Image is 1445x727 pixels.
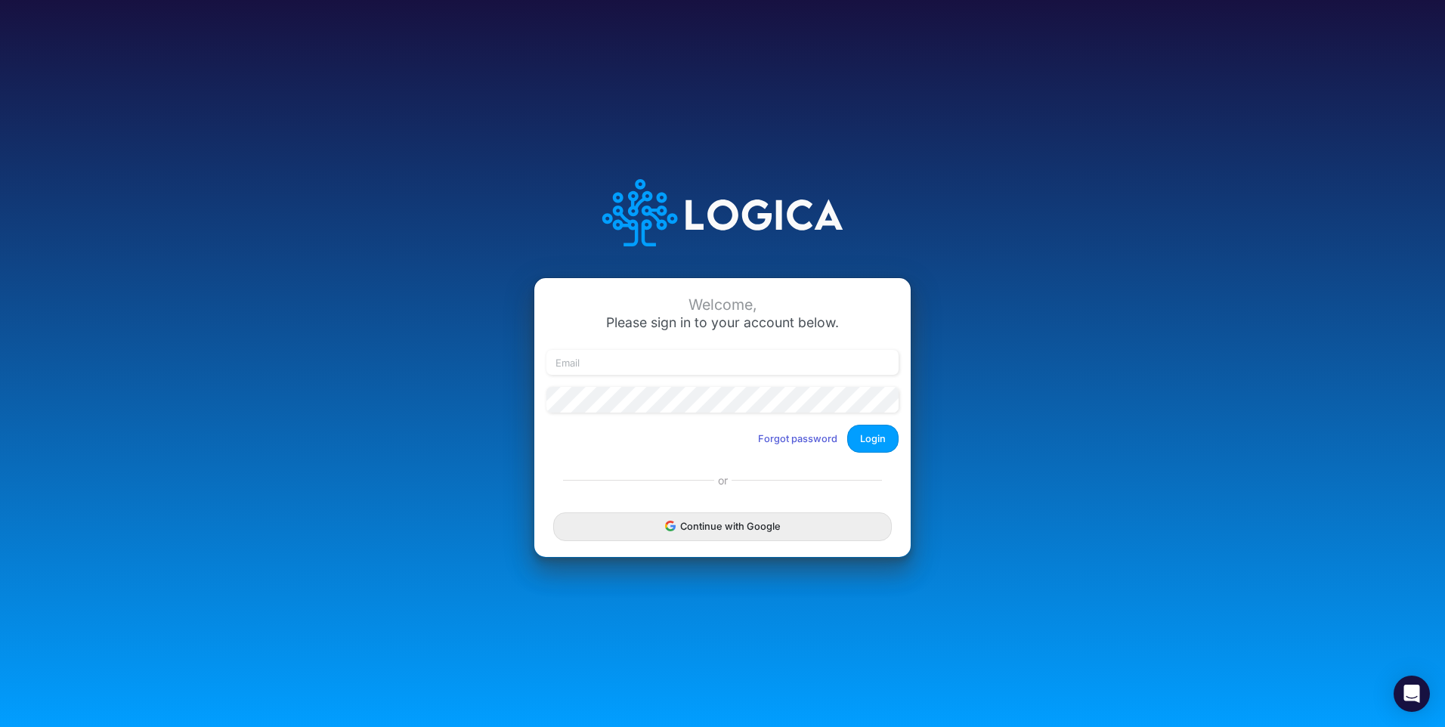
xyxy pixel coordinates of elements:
div: Open Intercom Messenger [1394,676,1430,712]
span: Please sign in to your account below. [606,314,839,330]
button: Forgot password [748,426,847,451]
input: Email [546,350,899,376]
div: Welcome, [546,296,899,314]
button: Login [847,425,899,453]
button: Continue with Google [553,512,892,540]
